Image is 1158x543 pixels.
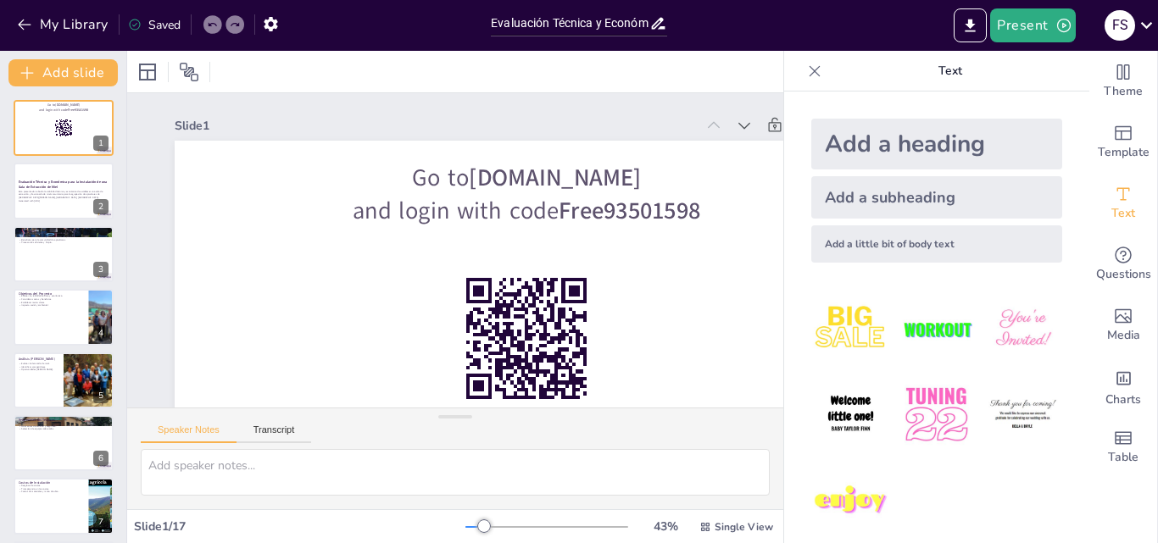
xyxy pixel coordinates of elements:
[93,388,109,403] div: 5
[55,103,80,108] strong: [DOMAIN_NAME]
[19,180,108,189] strong: Evaluación Técnica y Económica para la Instalación de una Sala de Extracción de Miel
[990,8,1075,42] button: Present
[237,424,312,443] button: Transcript
[715,520,773,534] span: Single View
[19,291,84,296] p: Objetivos del Proyecto
[19,424,109,428] p: Normativas de sanidad y seguridad.
[1096,265,1151,284] span: Questions
[14,100,114,156] div: https://cdn.sendsteps.com/images/logo/sendsteps_logo_white.pnghttps://cdn.sendsteps.com/images/lo...
[19,298,84,302] p: Considerar costos y beneficios.
[811,119,1062,169] div: Add a heading
[954,8,987,42] button: Export to PowerPoint
[1104,82,1143,101] span: Theme
[897,375,976,454] img: 5.jpeg
[128,17,181,33] div: Saved
[179,62,199,82] span: Position
[14,352,114,408] div: https://cdn.sendsteps.com/images/logo/sendsteps_logo_white.pnghttps://cdn.sendsteps.com/images/lo...
[175,118,695,134] div: Slide 1
[19,198,109,202] p: Generated with [URL]
[141,424,237,443] button: Speaker Notes
[469,162,641,194] strong: [DOMAIN_NAME]
[8,59,118,86] button: Add slide
[19,108,109,113] p: and login with code
[19,238,109,241] p: Beneficios para la comunidad de apicultores.
[19,490,84,494] p: Costos de materiales y mano de obra.
[983,375,1062,454] img: 6.jpeg
[19,295,84,298] p: Evaluar la viabilidad técnica y económica.
[14,415,114,471] div: https://cdn.sendsteps.com/images/logo/sendsteps_logo_white.pnghttps://cdn.sendsteps.com/images/lo...
[1089,234,1157,295] div: Get real-time input from your audience
[93,136,109,151] div: 1
[19,487,84,490] p: Transparencia en los costos.
[93,199,109,214] div: 2
[1089,51,1157,112] div: Change the overall theme
[19,428,109,431] p: Selección de equipos adecuados.
[1111,204,1135,223] span: Text
[93,325,109,341] div: 4
[19,229,109,234] p: Introducción
[811,375,890,454] img: 4.jpeg
[19,485,84,488] p: Desglose de costos.
[19,480,84,485] p: Costos de Instalación
[19,418,109,423] p: Requerimientos Técnicos
[19,368,58,371] p: Oportunidades [PERSON_NAME].
[811,225,1062,263] div: Add a little bit of body text
[1089,295,1157,356] div: Add images, graphics, shapes or video
[13,11,115,38] button: My Library
[645,518,686,535] div: 43 %
[14,163,114,219] div: https://cdn.sendsteps.com/images/logo/sendsteps_logo_white.pnghttps://cdn.sendsteps.com/images/lo...
[1089,112,1157,173] div: Add ready made slides
[559,195,700,227] strong: Free93501598
[14,226,114,282] div: https://cdn.sendsteps.com/images/logo/sendsteps_logo_white.pnghttps://cdn.sendsteps.com/images/lo...
[19,232,109,235] p: La apicultura requiere infraestructura adecuada.
[19,421,109,424] p: Especificaciones necesarias.
[134,518,465,535] div: Slide 1 / 17
[19,304,84,308] p: Impacto social y ambiental.
[19,362,58,365] p: Evaluar la demanda de miel.
[983,290,1062,368] img: 3.jpeg
[1098,143,1150,162] span: Template
[1108,448,1139,467] span: Table
[811,290,890,368] img: 1.jpeg
[14,289,114,345] div: https://cdn.sendsteps.com/images/logo/sendsteps_logo_white.pnghttps://cdn.sendsteps.com/images/lo...
[897,290,976,368] img: 2.jpeg
[811,462,890,540] img: 7.jpeg
[1107,326,1140,345] span: Media
[19,241,109,245] p: Proceso más eficiente y limpio.
[93,514,109,529] div: 7
[210,194,843,227] p: and login with code
[19,301,84,304] p: Establecer metas claras.
[19,365,58,368] p: Identificar competidores.
[19,103,109,108] p: Go to
[210,161,843,194] p: Go to
[811,176,1062,219] div: Add a subheading
[491,11,649,36] input: Insert title
[1089,173,1157,234] div: Add text boxes
[1089,417,1157,478] div: Add a table
[93,451,109,466] div: 6
[19,235,109,238] p: La sala de extracción mejorará la calidad del producto.
[14,478,114,534] div: 7
[1105,10,1135,41] div: F S
[1089,356,1157,417] div: Add charts and graphs
[828,51,1072,91] p: Text
[1105,391,1141,409] span: Charts
[134,58,161,86] div: Layout
[1105,8,1135,42] button: F S
[19,189,109,198] p: Esta presentación aborda la viabilidad técnica y económica de establecer una sala de extracción y...
[93,262,109,277] div: 3
[19,356,58,361] p: Análisis [PERSON_NAME]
